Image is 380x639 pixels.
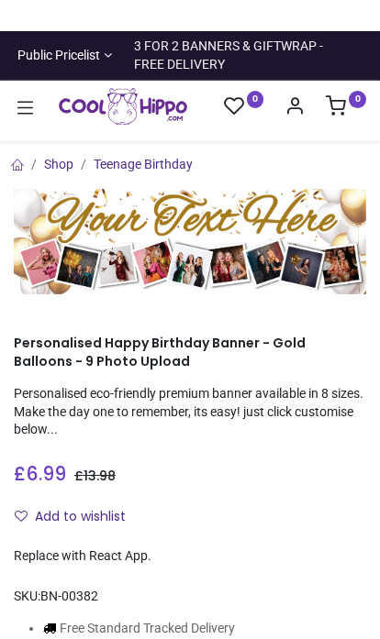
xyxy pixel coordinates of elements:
[59,88,188,125] img: Cool Hippo
[134,38,366,73] div: 3 FOR 2 BANNERS & GIFTWRAP - FREE DELIVERY
[15,510,28,523] i: Add to wishlist
[26,461,66,487] span: 6.99
[44,157,73,171] a: Shop
[17,47,100,65] span: Public Pricelist
[14,385,366,439] p: Personalised eco-friendly premium banner available in 8 sizes. Make the day one to remember, its ...
[43,620,366,638] li: Free Standard Tracked Delivery
[14,335,366,370] h1: Personalised Happy Birthday Banner - Gold Balloons - 9 Photo Upload
[349,91,366,108] sup: 0
[14,461,66,488] span: £
[14,501,141,533] button: Add to wishlistAdd to wishlist
[14,189,366,294] img: Personalised Happy Birthday Banner - Gold Balloons - 9 Photo Upload
[74,467,116,485] span: £
[14,47,112,65] a: Public Pricelist
[14,588,366,606] div: SKU:
[14,547,366,566] div: Replace with React App.
[94,157,193,171] a: Teenage Birthday
[247,91,264,108] sup: 0
[14,6,366,25] iframe: Customer reviews powered by Trustpilot
[285,101,305,116] a: Account Info
[224,95,264,118] a: 0
[326,101,366,116] a: 0
[59,88,188,125] a: Logo of Cool Hippo
[84,467,116,485] span: 13.98
[40,589,98,603] span: BN-00382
